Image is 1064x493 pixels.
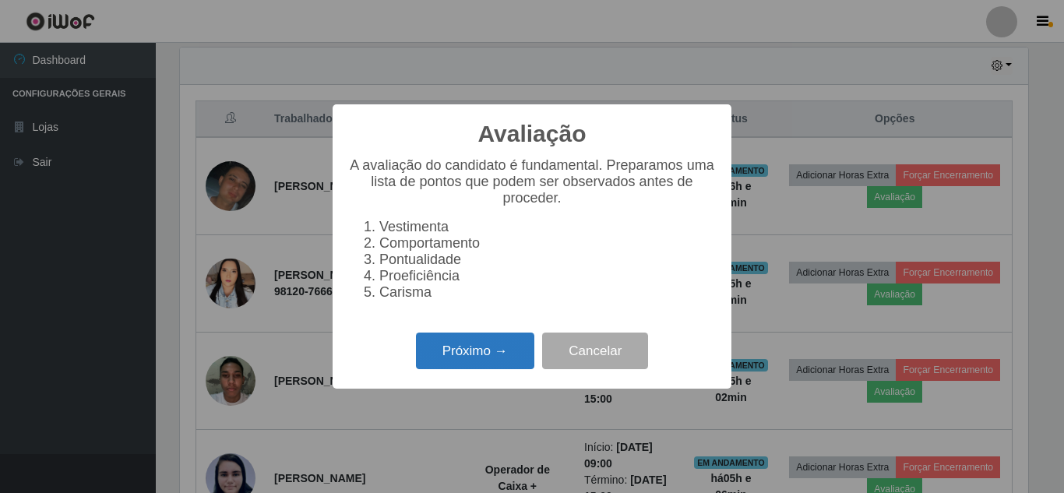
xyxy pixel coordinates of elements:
li: Vestimenta [379,219,716,235]
li: Comportamento [379,235,716,252]
li: Carisma [379,284,716,301]
h2: Avaliação [478,120,587,148]
li: Proeficiência [379,268,716,284]
button: Próximo → [416,333,534,369]
button: Cancelar [542,333,648,369]
p: A avaliação do candidato é fundamental. Preparamos uma lista de pontos que podem ser observados a... [348,157,716,206]
li: Pontualidade [379,252,716,268]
